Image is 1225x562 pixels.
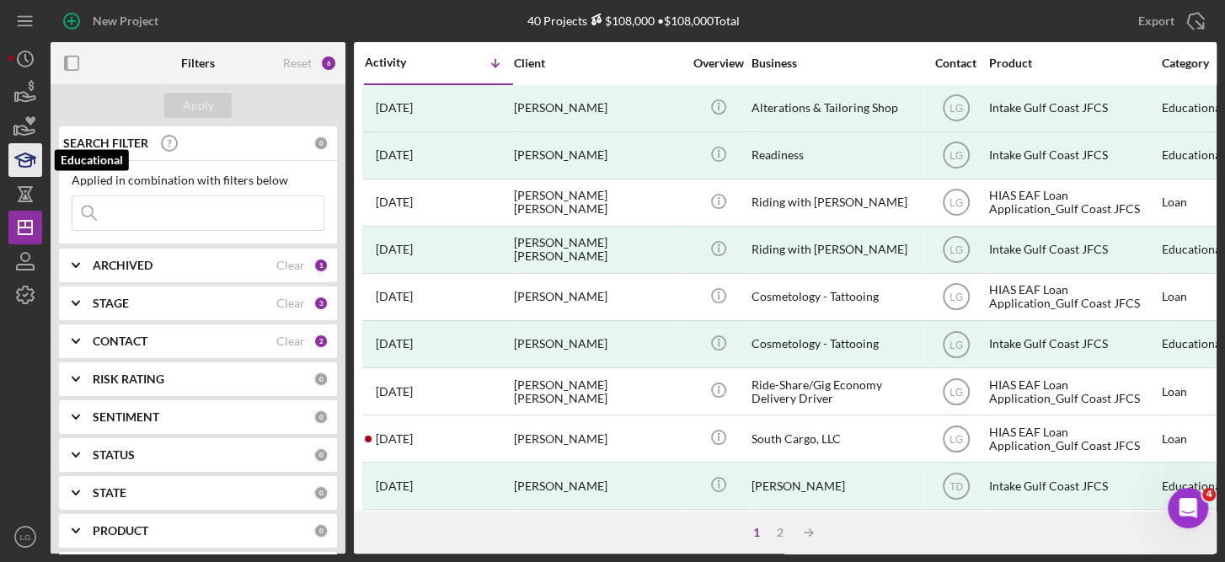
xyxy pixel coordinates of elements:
span: 4 [1202,488,1216,501]
div: Clear [276,259,305,272]
button: LG [8,520,42,554]
div: 0 [313,136,329,151]
div: Reset [283,56,312,70]
time: 2025-08-15 23:38 [376,479,413,493]
time: 2025-09-03 01:09 [376,195,413,209]
time: 2025-09-04 16:41 [376,148,413,162]
div: [PERSON_NAME] [514,133,682,178]
div: Riding with [PERSON_NAME] [752,180,920,225]
div: Product [989,56,1158,70]
div: HIAS EAF Loan Application_Gulf Coast JFCS [989,275,1158,319]
text: LG [949,103,962,115]
div: Ride-Share/Gig Economy Delivery Driver [752,369,920,414]
div: Clear [276,335,305,348]
div: [PERSON_NAME] [514,275,682,319]
div: 0 [313,447,329,463]
text: LG [949,292,962,303]
div: 1 [745,526,768,539]
div: [PERSON_NAME] [514,416,682,461]
div: Cosmetology - Tattooing [752,322,920,367]
time: 2025-08-18 22:15 [376,385,413,399]
div: Intake Gulf Coast JFCS [989,133,1158,178]
div: New Project [93,4,158,38]
div: Intake Gulf Coast JFCS [989,227,1158,272]
time: 2025-09-03 01:03 [376,243,413,256]
div: Contact [924,56,987,70]
div: Alterations & Tailoring Shop [752,86,920,131]
div: Apply [183,93,214,118]
div: Export [1138,4,1174,38]
div: 1 [313,258,329,273]
div: Business [752,56,920,70]
div: [PERSON_NAME] [514,511,682,555]
text: LG [949,433,962,445]
iframe: Intercom live chat [1168,488,1208,528]
div: Intake Gulf Coast JFCS [989,86,1158,131]
b: PRODUCT [93,524,148,538]
text: LG [20,533,31,542]
div: Riding with [PERSON_NAME] [752,227,920,272]
div: All Clean Pico, LLC [752,511,920,555]
text: LG [949,244,962,256]
div: [PERSON_NAME] [PERSON_NAME] [514,180,682,225]
text: TD [950,480,963,492]
div: HIAS EAF Loan Application_Gulf Coast JFCS [989,511,1158,555]
div: HIAS EAF Loan Application_Gulf Coast JFCS [989,416,1158,461]
b: STATUS [93,448,135,462]
div: 40 Projects • $108,000 Total [527,13,740,28]
div: Intake Gulf Coast JFCS [989,463,1158,508]
div: [PERSON_NAME] [752,463,920,508]
time: 2025-08-17 23:05 [376,432,413,446]
time: 2025-08-19 00:20 [376,290,413,303]
button: New Project [51,4,175,38]
div: Applied in combination with filters below [72,174,324,187]
div: [PERSON_NAME] [PERSON_NAME] [514,369,682,414]
time: 2025-08-18 23:54 [376,337,413,351]
div: [PERSON_NAME] [514,86,682,131]
div: Overview [687,56,750,70]
b: SEARCH FILTER [63,136,148,150]
div: Intake Gulf Coast JFCS [989,322,1158,367]
b: STAGE [93,297,129,310]
b: STATE [93,486,126,500]
div: [PERSON_NAME] [514,322,682,367]
text: LG [949,339,962,351]
div: 2 [768,526,792,539]
div: 0 [313,523,329,538]
text: LG [949,197,962,209]
text: LG [949,150,962,162]
div: Cosmetology - Tattooing [752,275,920,319]
b: RISK RATING [93,372,164,386]
div: Clear [276,297,305,310]
div: 0 [313,372,329,387]
button: Apply [164,93,232,118]
div: Client [514,56,682,70]
time: 2025-09-09 05:18 [376,101,413,115]
b: CONTACT [93,335,147,348]
div: 6 [320,55,337,72]
div: [PERSON_NAME] [514,463,682,508]
div: 3 [313,296,329,311]
div: HIAS EAF Loan Application_Gulf Coast JFCS [989,180,1158,225]
b: ARCHIVED [93,259,152,272]
b: SENTIMENT [93,410,159,424]
button: Export [1121,4,1217,38]
div: HIAS EAF Loan Application_Gulf Coast JFCS [989,369,1158,414]
div: Activity [365,56,439,69]
div: 0 [313,485,329,500]
div: 2 [313,334,329,349]
div: $108,000 [587,13,655,28]
div: South Cargo, LLC [752,416,920,461]
div: 0 [313,409,329,425]
div: [PERSON_NAME] [PERSON_NAME] [514,227,682,272]
b: Filters [181,56,215,70]
text: LG [949,386,962,398]
div: Readiness [752,133,920,178]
